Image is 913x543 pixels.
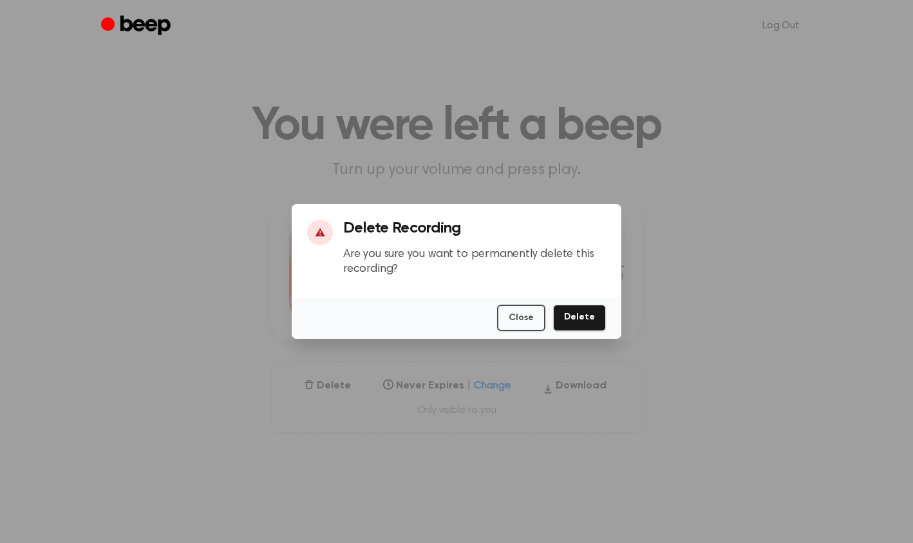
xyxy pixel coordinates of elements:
button: Delete [553,305,606,331]
div: ⚠ [307,220,333,245]
h3: Delete Recording [343,220,606,237]
a: Beep [101,14,174,39]
button: Close [497,305,545,331]
p: Are you sure you want to permanently delete this recording? [343,247,606,276]
a: Log Out [749,10,812,41]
